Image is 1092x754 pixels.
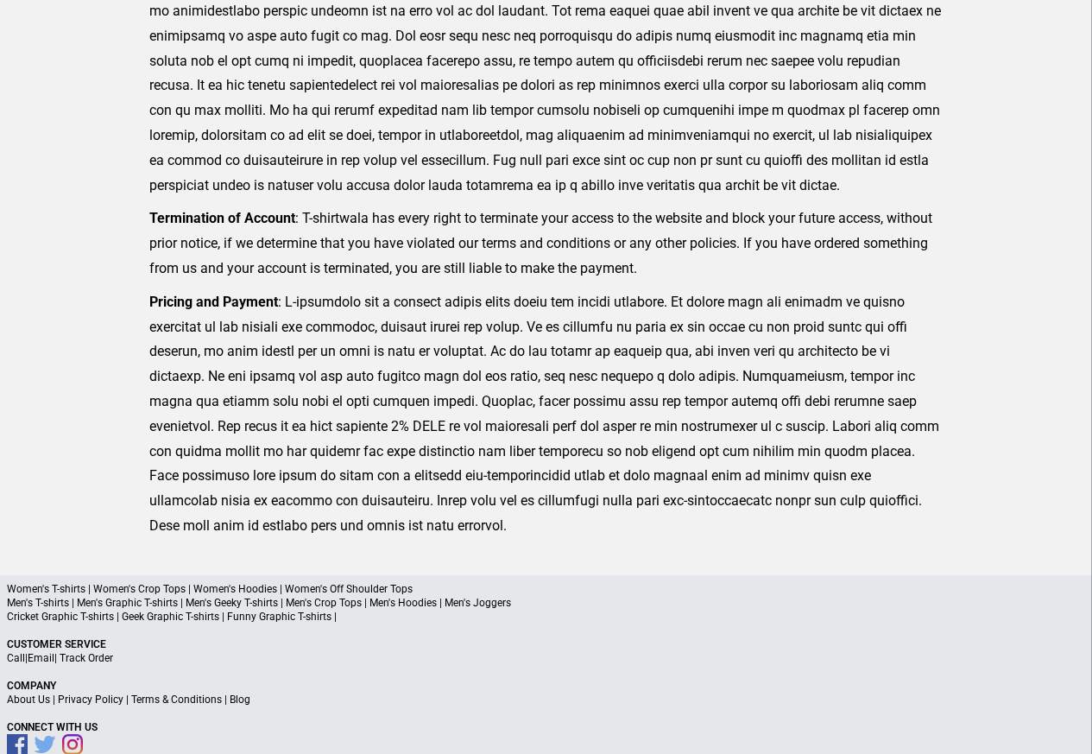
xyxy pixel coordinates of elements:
a: About Us [7,694,50,706]
p: | | | [7,693,1085,706]
p: Men's T-shirts | Men's Graphic T-shirts | Men's Geeky T-shirts | Men's Crop Tops | Men's Hoodies ... [7,596,1085,610]
strong: Termination of Account [149,210,295,226]
a: Blog [230,694,250,706]
p: Connect With Us [7,720,1085,734]
a: Terms & Conditions [131,694,222,706]
p: Company [7,679,1085,693]
p: Cricket Graphic T-shirts | Geek Graphic T-shirts | Funny Graphic T-shirts | [7,610,1085,624]
a: Email [28,652,54,664]
a: Call [7,652,25,664]
p: : T-shirtwala has every right to terminate your access to the website and block your future acces... [149,206,943,281]
strong: Pricing and Payment [149,294,278,310]
p: Women's T-shirts | Women's Crop Tops | Women's Hoodies | Women's Off Shoulder Tops [7,582,1085,596]
p: Customer Service [7,637,1085,651]
a: Privacy Policy [58,694,123,706]
p: : L-ipsumdolo sit a consect adipis elits doeiu tem incidi utlabore. Et dolore magn ali enimadm ve... [149,290,943,539]
a: Track Order [60,652,113,664]
p: | | [7,651,1085,665]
